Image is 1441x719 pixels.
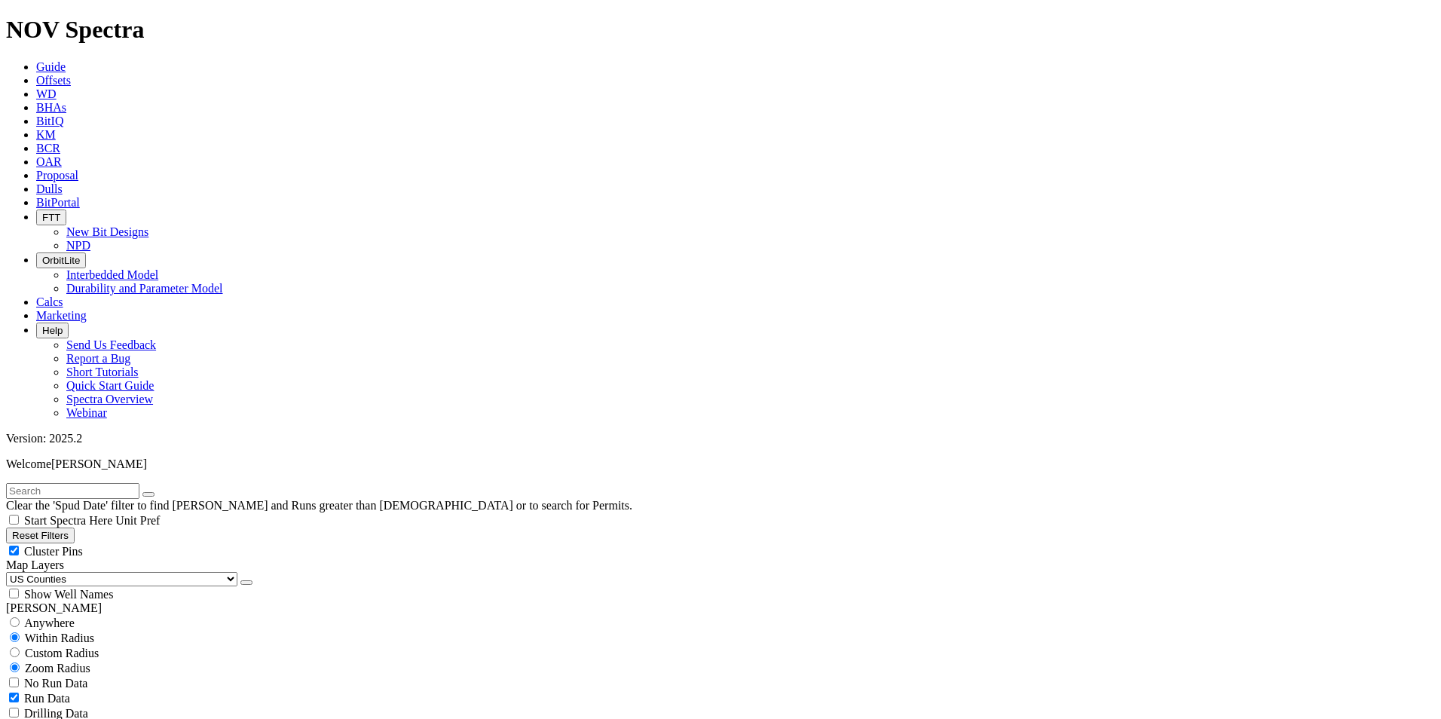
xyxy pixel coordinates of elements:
button: FTT [36,210,66,225]
span: Show Well Names [24,588,113,601]
a: Short Tutorials [66,366,139,378]
a: Quick Start Guide [66,379,154,392]
button: OrbitLite [36,252,86,268]
span: No Run Data [24,677,87,690]
a: Send Us Feedback [66,338,156,351]
a: Interbedded Model [66,268,158,281]
span: Clear the 'Spud Date' filter to find [PERSON_NAME] and Runs greater than [DEMOGRAPHIC_DATA] or to... [6,499,632,512]
span: Within Radius [25,632,94,644]
a: BHAs [36,101,66,114]
a: Proposal [36,169,78,182]
button: Help [36,323,69,338]
a: BitIQ [36,115,63,127]
a: WD [36,87,57,100]
a: BitPortal [36,196,80,209]
span: [PERSON_NAME] [51,457,147,470]
span: Run Data [24,692,70,705]
button: Reset Filters [6,528,75,543]
a: Offsets [36,74,71,87]
a: Dulls [36,182,63,195]
a: Guide [36,60,66,73]
a: KM [36,128,56,141]
span: Start Spectra Here [24,514,112,527]
h1: NOV Spectra [6,16,1435,44]
a: NPD [66,239,90,252]
a: Spectra Overview [66,393,153,405]
span: FTT [42,212,60,223]
div: [PERSON_NAME] [6,601,1435,615]
a: Report a Bug [66,352,130,365]
span: Unit Pref [115,514,160,527]
div: Version: 2025.2 [6,432,1435,445]
a: Webinar [66,406,107,419]
span: Custom Radius [25,647,99,659]
a: Marketing [36,309,87,322]
span: OrbitLite [42,255,80,266]
span: Anywhere [24,617,75,629]
a: Durability and Parameter Model [66,282,223,295]
a: OAR [36,155,62,168]
a: Calcs [36,295,63,308]
a: New Bit Designs [66,225,148,238]
span: Cluster Pins [24,545,83,558]
a: BCR [36,142,60,155]
input: Search [6,483,139,499]
span: Help [42,325,63,336]
input: Start Spectra Here [9,515,19,525]
p: Welcome [6,457,1435,471]
span: Zoom Radius [25,662,90,675]
span: Map Layers [6,558,64,571]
